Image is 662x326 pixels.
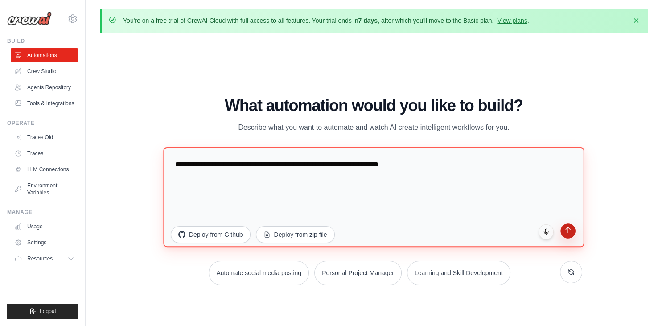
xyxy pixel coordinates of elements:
button: Resources [11,252,78,266]
img: Logo [7,12,52,25]
a: Usage [11,219,78,234]
a: Agents Repository [11,80,78,95]
button: Deploy from zip file [256,226,335,243]
p: You're on a free trial of CrewAI Cloud with full access to all features. Your trial ends in , aft... [123,16,529,25]
a: Traces Old [11,130,78,144]
p: Describe what you want to automate and watch AI create intelligent workflows for you. [224,122,524,133]
h1: What automation would you like to build? [165,97,582,115]
div: Build [7,37,78,45]
a: Settings [11,235,78,250]
button: Logout [7,304,78,319]
iframe: Chat Widget [617,283,662,326]
div: Manage [7,209,78,216]
a: Environment Variables [11,178,78,200]
a: Crew Studio [11,64,78,78]
button: Personal Project Manager [314,261,402,285]
a: Traces [11,146,78,161]
button: Learning and Skill Development [407,261,510,285]
a: Tools & Integrations [11,96,78,111]
span: Resources [27,255,53,262]
div: Operate [7,120,78,127]
button: Automate social media posting [209,261,309,285]
button: Deploy from Github [171,226,251,243]
a: LLM Connections [11,162,78,177]
strong: 7 days [358,17,378,24]
a: Automations [11,48,78,62]
span: Logout [40,308,56,315]
a: View plans [497,17,527,24]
